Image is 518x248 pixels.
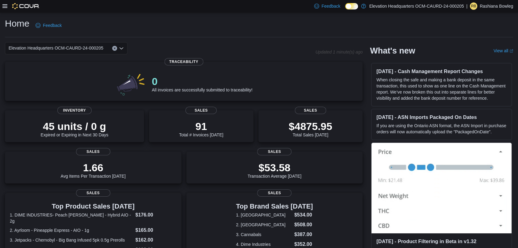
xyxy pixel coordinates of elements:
[10,227,133,233] dt: 2. Ayrloom - Pineapple Express - AIO - 1g
[345,3,358,9] input: Dark Mode
[135,227,177,234] dd: $165.00
[257,148,291,155] span: Sales
[10,203,177,210] h3: Top Product Sales [DATE]
[376,238,507,244] h3: [DATE] - Product Filtering in Beta in v1.32
[33,19,64,31] a: Feedback
[470,2,477,10] div: Rashiana Bowleg
[480,2,513,10] p: Rashiana Bowleg
[294,231,313,238] dd: $387.00
[236,231,292,238] dt: 3. Cannabals
[370,46,415,56] h2: What's new
[135,236,177,244] dd: $162.00
[164,58,203,65] span: Traceability
[236,241,292,247] dt: 4. Dime Industries
[57,107,92,114] span: Inventory
[179,120,223,137] div: Total # Invoices [DATE]
[376,114,507,120] h3: [DATE] - ASN Imports Packaged On Dates
[322,3,340,9] span: Feedback
[236,212,292,218] dt: 1. [GEOGRAPHIC_DATA]
[12,3,40,9] img: Cova
[315,50,363,54] p: Updated 1 minute(s) ago
[185,107,217,114] span: Sales
[248,161,302,174] p: $53.58
[61,161,126,179] div: Avg Items Per Transaction [DATE]
[10,237,133,243] dt: 3. Jetpacks - Chernobyl - Big Bang Infused 5pk 0.5g Prerolls
[471,2,476,10] span: RB
[10,212,133,224] dt: 1. DIME INDUSTRIES- Peach [PERSON_NAME] - Hybrid AIO - 2g
[152,75,252,92] div: All invoices are successfully submitted to traceability!
[289,120,332,132] p: $4875.95
[289,120,332,137] div: Total Sales [DATE]
[294,221,313,228] dd: $508.00
[61,161,126,174] p: 1.66
[257,189,291,197] span: Sales
[41,120,109,137] div: Expired or Expiring in Next 30 Days
[152,75,252,87] p: 0
[493,48,513,53] a: View allExternal link
[119,46,124,51] button: Open list of options
[9,44,103,52] span: Elevation Headquarters OCM-CAURD-24-000205
[43,22,62,28] span: Feedback
[236,203,313,210] h3: Top Brand Sales [DATE]
[179,120,223,132] p: 91
[115,72,147,96] img: 0
[376,68,507,74] h3: [DATE] - Cash Management Report Changes
[294,241,313,248] dd: $352.00
[76,189,110,197] span: Sales
[41,120,109,132] p: 45 units / 0 g
[135,211,177,219] dd: $176.00
[509,49,513,53] svg: External link
[369,2,464,10] p: Elevation Headquarters OCM-CAURD-24-000205
[376,77,507,101] p: When closing the safe and making a bank deposit in the same transaction, this used to show as one...
[376,123,507,135] p: If you are using the Ontario ASN format, the ASN Import in purchase orders will now automatically...
[294,211,313,219] dd: $534.00
[466,2,467,10] p: |
[5,17,29,30] h1: Home
[76,148,110,155] span: Sales
[236,222,292,228] dt: 2. [GEOGRAPHIC_DATA]
[295,107,326,114] span: Sales
[248,161,302,179] div: Transaction Average [DATE]
[112,46,117,51] button: Clear input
